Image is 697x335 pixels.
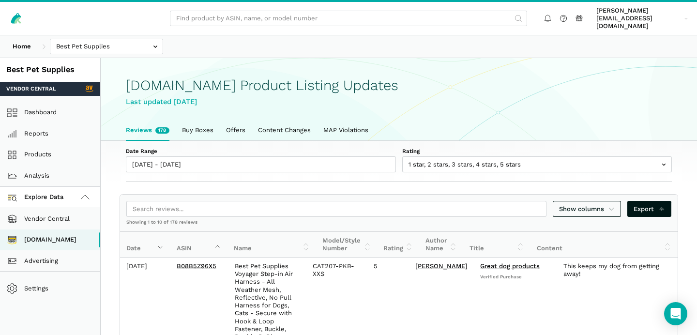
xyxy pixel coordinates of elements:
th: Rating: activate to sort column ascending [377,232,419,258]
div: Last updated [DATE] [126,96,672,107]
a: Home [6,39,37,55]
th: Title: activate to sort column ascending [463,232,530,258]
span: Show columns [559,204,615,214]
span: Explore Data [10,192,64,203]
input: Search reviews... [126,201,546,217]
a: [PERSON_NAME][EMAIL_ADDRESS][DOMAIN_NAME] [593,5,691,32]
span: Verified Purchase [480,274,551,280]
div: Best Pet Supplies [6,64,94,76]
th: Content: activate to sort column ascending [530,232,678,258]
th: Author Name: activate to sort column ascending [419,232,463,258]
input: Find product by ASIN, name, or model number [170,11,527,27]
div: Showing 1 to 10 of 178 reviews [120,219,678,231]
th: Model/Style Number: activate to sort column ascending [316,232,377,258]
span: Export [634,204,665,214]
span: [PERSON_NAME][EMAIL_ADDRESS][DOMAIN_NAME] [596,7,681,30]
a: Offers [220,120,252,140]
a: Content Changes [252,120,317,140]
th: Date: activate to sort column ascending [120,232,170,258]
a: Buy Boxes [176,120,220,140]
a: [PERSON_NAME] [415,262,468,270]
a: MAP Violations [317,120,375,140]
input: 1 star, 2 stars, 3 stars, 4 stars, 5 stars [402,156,672,172]
label: Date Range [126,147,396,155]
th: ASIN: activate to sort column ascending [170,232,227,258]
h1: [DOMAIN_NAME] Product Listing Updates [126,77,672,93]
div: Open Intercom Messenger [664,302,687,325]
th: Name: activate to sort column ascending [227,232,316,258]
a: Great dog products [480,262,540,270]
input: Best Pet Supplies [50,39,163,55]
a: B08B5Z96X5 [177,262,216,270]
label: Rating [402,147,672,155]
div: This keeps my dog from getting away! [563,262,671,278]
a: Show columns [553,201,621,217]
span: Vendor Central [6,85,56,92]
span: New reviews in the last week [155,127,169,134]
a: Reviews178 [120,120,176,140]
a: Export [627,201,671,217]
